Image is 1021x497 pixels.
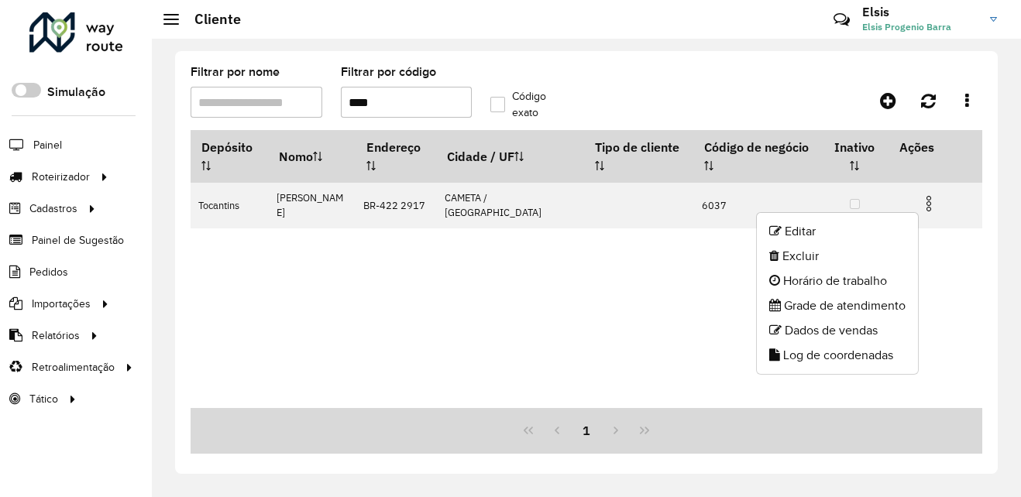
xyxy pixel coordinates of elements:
[356,183,436,228] td: BR-422 2917
[785,324,878,337] font: Dados de vendas
[29,264,68,280] span: Pedidos
[572,416,601,445] button: 1
[782,249,819,262] font: Excluir
[279,149,313,164] font: Nomo
[201,139,253,155] font: Depósito
[32,232,124,248] span: Painel de Sugestão
[834,139,875,155] font: Inativo
[32,359,115,375] span: Retroalimentação
[783,348,893,362] font: Log de coordenadas
[889,131,981,163] th: Ações
[784,299,906,312] font: Grade de atendimento
[341,65,436,78] font: Filtrar por código
[825,3,858,36] a: Contato Rápido
[785,225,816,238] font: Editar
[862,20,978,34] span: Elsis Progenio Barra
[269,183,356,228] td: [PERSON_NAME]
[704,139,809,155] font: Código de negócio
[191,65,280,78] font: Filtrar por nome
[191,183,269,228] td: Tocantins
[47,83,105,101] label: Simulação
[595,139,679,155] font: Tipo de cliente
[366,139,421,155] font: Endereço
[32,169,90,185] span: Roteirizador
[32,296,91,312] span: Importações
[29,201,77,217] span: Cadastros
[33,137,62,153] span: Painel
[693,183,820,228] td: 6037
[29,391,58,407] span: Tático
[179,11,241,28] h2: Cliente
[436,183,585,228] td: CAMETA / [GEOGRAPHIC_DATA]
[862,5,978,19] h3: Elsis
[783,274,887,287] font: Horário de trabalho
[32,327,80,344] span: Relatórios
[447,149,514,164] font: Cidade / UF
[512,88,572,121] font: Código exato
